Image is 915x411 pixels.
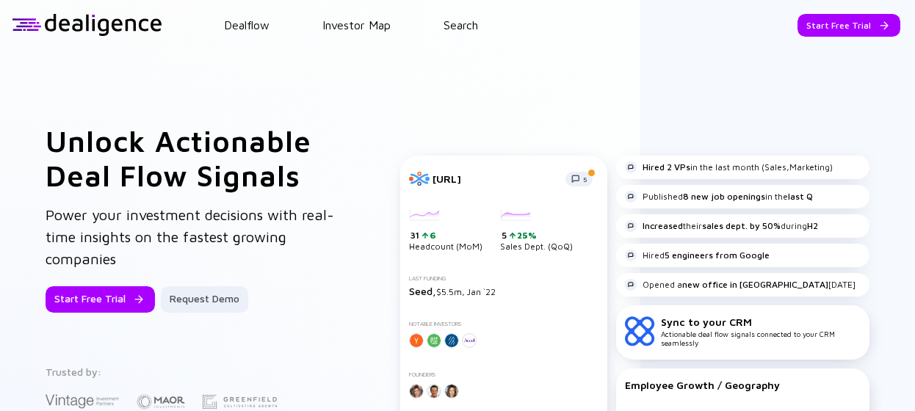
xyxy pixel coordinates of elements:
[683,191,765,202] strong: 8 new job openings
[702,220,781,231] strong: sales dept. by 50%
[46,123,341,192] h1: Unlock Actionable Deal Flow Signals
[643,220,683,231] strong: Increased
[409,285,598,297] div: $5.5m, Jan `22
[625,191,813,203] div: Published in the
[502,230,573,241] div: 5
[661,316,861,347] div: Actionable deal flow signals connected to your CRM seamlessly
[625,250,770,261] div: Hired
[46,365,338,378] div: Trusted by:
[500,210,573,252] div: Sales Dept. (QoQ)
[625,161,833,173] div: in the last month (Sales,Marketing)
[409,275,598,282] div: Last Funding
[409,321,598,327] div: Notable Investors
[161,286,248,313] button: Request Demo
[411,230,482,241] div: 31
[433,172,557,185] div: [URL]
[409,210,482,252] div: Headcount (MoM)
[322,18,391,32] a: Investor Map
[625,279,856,291] div: Opened a [DATE]
[643,161,690,172] strong: Hired 2 VPs
[203,395,277,409] img: Greenfield Partners
[798,14,900,37] button: Start Free Trial
[428,230,436,241] div: 6
[46,286,155,313] button: Start Free Trial
[409,371,598,378] div: Founders
[807,220,818,231] strong: H2
[224,18,270,32] a: Dealflow
[682,279,828,290] strong: new office in [GEOGRAPHIC_DATA]
[661,316,861,328] div: Sync to your CRM
[665,250,770,261] strong: 5 engineers from Google
[625,379,861,391] div: Employee Growth / Geography
[788,191,813,202] strong: last Q
[516,230,537,241] div: 25%
[409,285,436,297] span: Seed,
[625,220,818,232] div: their during
[46,206,334,267] span: Power your investment decisions with real-time insights on the fastest growing companies
[444,18,478,32] a: Search
[46,393,119,410] img: Vintage Investment Partners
